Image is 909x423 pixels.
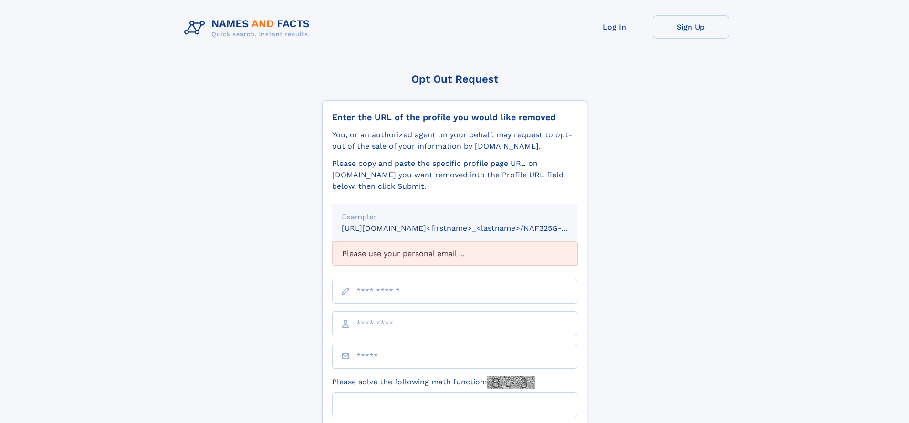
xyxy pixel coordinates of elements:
div: Please use your personal email ... [332,242,577,266]
img: Logo Names and Facts [180,15,318,41]
small: [URL][DOMAIN_NAME]<firstname>_<lastname>/NAF325G-xxxxxxxx [342,224,596,233]
div: Enter the URL of the profile you would like removed [332,112,577,123]
div: Please copy and paste the specific profile page URL on [DOMAIN_NAME] you want removed into the Pr... [332,158,577,192]
div: Example: [342,211,568,223]
div: Opt Out Request [322,73,587,85]
label: Please solve the following math function: [332,376,535,389]
a: Log In [576,15,653,39]
div: You, or an authorized agent on your behalf, may request to opt-out of the sale of your informatio... [332,129,577,152]
a: Sign Up [653,15,729,39]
